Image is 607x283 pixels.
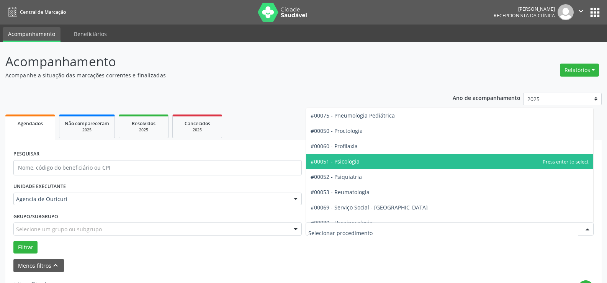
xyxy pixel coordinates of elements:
span: Agendados [18,120,43,127]
i:  [577,7,585,15]
label: PESQUISAR [13,148,39,160]
a: Central de Marcação [5,6,66,18]
input: Nome, código do beneficiário ou CPF [13,160,302,175]
div: 2025 [65,127,109,133]
span: Central de Marcação [20,9,66,15]
button: apps [588,6,602,19]
div: 2025 [124,127,163,133]
p: Acompanhamento [5,52,423,71]
i: keyboard_arrow_up [51,261,60,270]
span: #00052 - Psiquiatria [311,173,362,180]
a: Acompanhamento [3,27,61,42]
label: Grupo/Subgrupo [13,211,58,222]
img: img [558,4,574,20]
span: Recepcionista da clínica [494,12,555,19]
button:  [574,4,588,20]
span: Não compareceram [65,120,109,127]
span: Cancelados [185,120,210,127]
button: Filtrar [13,241,38,254]
span: #00069 - Serviço Social - [GEOGRAPHIC_DATA] [311,204,428,211]
div: 2025 [178,127,216,133]
div: [PERSON_NAME] [494,6,555,12]
span: #00089 - Uroginecologia [311,219,373,226]
span: Selecione um grupo ou subgrupo [16,225,102,233]
span: #00051 - Psicologia [311,158,360,165]
a: Beneficiários [69,27,112,41]
span: Resolvidos [132,120,155,127]
span: #00053 - Reumatologia [311,188,370,196]
span: Agencia de Ouricuri [16,195,286,203]
p: Ano de acompanhamento [453,93,520,102]
span: #00060 - Profilaxia [311,142,358,150]
button: Menos filtroskeyboard_arrow_up [13,259,64,272]
input: Selecionar procedimento [308,225,578,240]
button: Relatórios [560,64,599,77]
label: UNIDADE EXECUTANTE [13,181,66,193]
span: #00050 - Proctologia [311,127,363,134]
span: #00075 - Pneumologia Pediátrica [311,112,395,119]
p: Acompanhe a situação das marcações correntes e finalizadas [5,71,423,79]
